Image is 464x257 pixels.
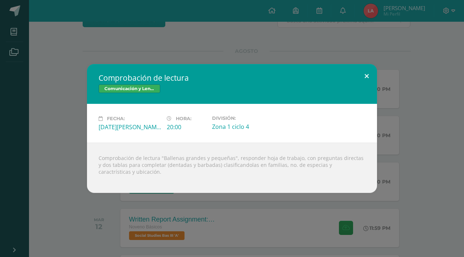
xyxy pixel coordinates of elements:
span: Hora: [176,116,191,121]
div: 20:00 [167,123,206,131]
span: Fecha: [107,116,125,121]
button: Close (Esc) [356,64,377,89]
div: Zona 1 ciclo 4 [212,123,274,131]
span: Comunicación y Lenguage Bas III [99,84,160,93]
div: Comprobación de lectura "Ballenas grandes y pequeñas", responder hoja de trabajo, con preguntas d... [87,143,377,193]
label: División: [212,115,274,121]
h2: Comprobación de lectura [99,73,365,83]
div: [DATE][PERSON_NAME] [99,123,161,131]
